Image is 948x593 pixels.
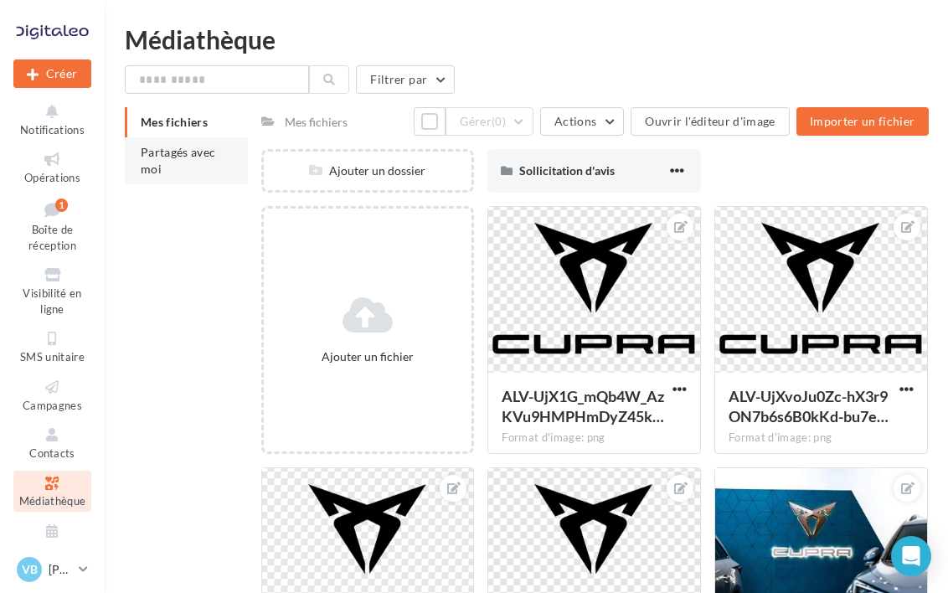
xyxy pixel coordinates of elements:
[24,171,80,184] span: Opérations
[631,107,789,136] button: Ouvrir l'éditeur d'image
[13,147,91,188] a: Opérations
[22,561,38,578] span: VB
[554,114,596,128] span: Actions
[540,107,624,136] button: Actions
[125,27,928,52] div: Médiathèque
[13,99,91,140] button: Notifications
[285,114,348,131] div: Mes fichiers
[55,199,68,212] div: 1
[356,65,455,94] button: Filtrer par
[141,145,216,176] span: Partagés avec moi
[13,59,91,88] button: Créer
[23,286,81,316] span: Visibilité en ligne
[519,163,615,178] span: Sollicitation d'avis
[19,495,86,508] span: Médiathèque
[13,471,91,512] a: Médiathèque
[20,350,85,364] span: SMS unitaire
[13,422,91,463] a: Contacts
[446,107,533,136] button: Gérer(0)
[13,59,91,88] div: Nouvelle campagne
[28,223,76,252] span: Boîte de réception
[13,262,91,319] a: Visibilité en ligne
[492,115,506,128] span: (0)
[264,162,472,179] div: Ajouter un dossier
[796,107,929,136] button: Importer un fichier
[13,554,91,585] a: VB [PERSON_NAME]
[810,114,915,128] span: Importer un fichier
[141,115,208,129] span: Mes fichiers
[13,518,91,559] a: Calendrier
[270,348,466,365] div: Ajouter un fichier
[23,399,82,412] span: Campagnes
[13,326,91,367] a: SMS unitaire
[29,446,75,460] span: Contacts
[729,431,914,446] div: Format d'image: png
[729,387,889,425] span: ALV-UjXvoJu0Zc-hX3r9ON7b6s6B0kKd-bu7erI5jgZv7PMZUVzi3D7V
[502,431,687,446] div: Format d'image: png
[49,561,72,578] p: [PERSON_NAME]
[502,387,664,425] span: ALV-UjX1G_mQb4W_AzKVu9HMPHmDyZ45kyRu9JObhokqfDdDYheOFfL3
[891,536,931,576] div: Open Intercom Messenger
[13,374,91,415] a: Campagnes
[20,123,85,137] span: Notifications
[13,195,91,256] a: Boîte de réception1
